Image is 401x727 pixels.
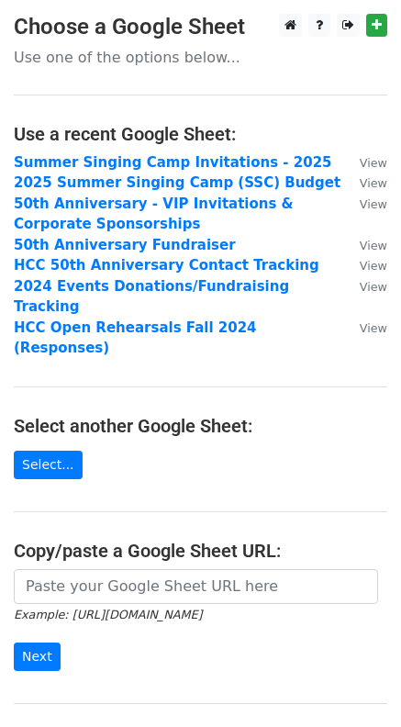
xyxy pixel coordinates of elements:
[309,639,401,727] iframe: Chat Widget
[341,237,387,253] a: View
[14,451,83,479] a: Select...
[341,278,387,295] a: View
[360,176,387,190] small: View
[360,321,387,335] small: View
[14,608,202,621] small: Example: [URL][DOMAIN_NAME]
[14,154,332,171] a: Summer Singing Camp Invitations - 2025
[341,154,387,171] a: View
[341,174,387,191] a: View
[14,14,387,40] h3: Choose a Google Sheet
[14,319,257,357] a: HCC Open Rehearsals Fall 2024 (Responses)
[14,257,319,274] a: HCC 50th Anniversary Contact Tracking
[341,196,387,212] a: View
[14,569,378,604] input: Paste your Google Sheet URL here
[14,415,387,437] h4: Select another Google Sheet:
[14,643,61,671] input: Next
[360,197,387,211] small: View
[360,239,387,252] small: View
[14,174,340,191] a: 2025 Summer Singing Camp (SSC) Budget
[360,259,387,273] small: View
[14,278,289,316] a: 2024 Events Donations/Fundraising Tracking
[14,48,387,67] p: Use one of the options below...
[14,540,387,562] h4: Copy/paste a Google Sheet URL:
[14,196,294,233] a: 50th Anniversary - VIP Invitations & Corporate Sponsorships
[360,156,387,170] small: View
[341,319,387,336] a: View
[360,280,387,294] small: View
[14,237,236,253] a: 50th Anniversary Fundraiser
[14,123,387,145] h4: Use a recent Google Sheet:
[341,257,387,274] a: View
